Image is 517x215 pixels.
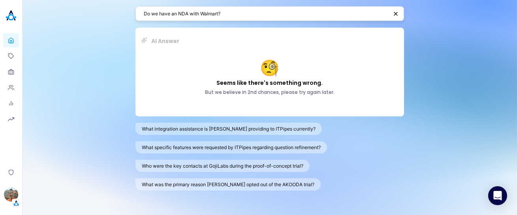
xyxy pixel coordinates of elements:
[205,89,335,96] h4: But we believe in 2nd chances, please try again later.
[488,186,507,205] div: Open Intercom Messenger
[135,141,327,153] button: What specific features were requested by ITPipes regarding question refinement?
[151,37,388,45] h2: AI Answer
[4,187,18,202] img: Eran Naor
[217,79,323,87] h2: Seems like there's something wrong.
[12,199,20,207] img: Tenant Logo
[144,10,388,17] textarea: Do we have an NDA with Walmart?
[135,160,310,172] button: Who were the key contacts at GojiLabs during the proof-of-concept trial?
[135,123,322,135] button: What integration assistance is [PERSON_NAME] providing to ITPipes currently?
[260,58,280,77] div: 🧐
[3,8,19,24] img: Akooda Logo
[135,178,321,191] button: What was the primary reason [PERSON_NAME] opted out of the AKOODA trial?
[3,184,19,207] button: Eran NaorTenant Logo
